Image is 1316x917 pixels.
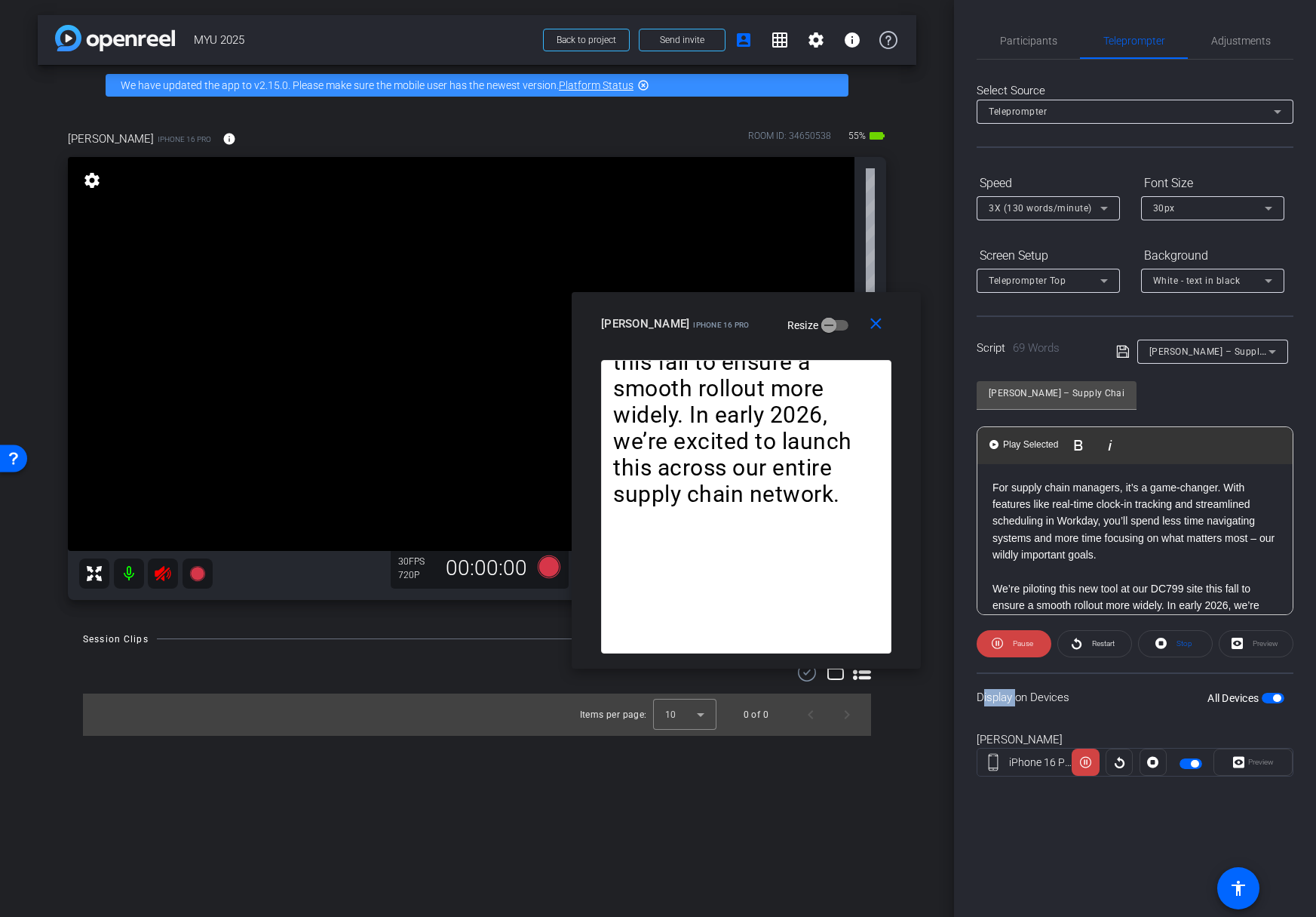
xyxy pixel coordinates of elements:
[660,34,704,46] span: Send invite
[977,672,1293,722] div: Display on Devices
[977,171,1120,196] div: Speed
[1013,639,1033,648] span: Pause
[843,31,861,49] mat-icon: info
[1149,345,1293,357] span: [PERSON_NAME] – Supply Chain
[989,440,999,449] img: teleprompter-play.svg
[992,580,1278,631] p: We’re piloting this new tool at our DC799 site this fall to ensure a smooth rollout more widely. ...
[1229,879,1247,897] mat-icon: accessibility
[81,171,103,189] mat-icon: settings
[1103,35,1165,46] span: Teleprompter
[1153,275,1241,286] span: White - text in black
[744,707,768,722] div: 0 of 0
[992,479,1278,564] p: For supply chain managers, it’s a game-changer. With features like real-time clock-in tracking an...
[1092,639,1115,648] span: Restart
[735,31,753,49] mat-icon: account_box
[55,25,175,51] img: app-logo
[601,317,689,331] span: [PERSON_NAME]
[988,430,1061,460] button: Play and display the selected text only
[1000,438,1061,451] span: Play Selected
[693,321,749,329] span: iPhone 16 Pro
[580,707,647,722] div: Items per page:
[1211,35,1271,46] span: Adjustments
[398,569,436,581] div: 720P
[989,384,1124,402] input: Title
[977,243,1120,269] div: Screen Setup
[398,555,436,568] div: 30
[977,731,1293,749] div: [PERSON_NAME]
[106,74,848,97] div: We have updated the app to v2.15.0. Please make sure the mobile user has the newest version.
[977,82,1293,100] div: Select Source
[1013,341,1060,355] span: 69 Words
[1064,430,1093,460] button: Bold (⌘B)
[1009,755,1072,771] div: iPhone 16 Pro
[409,556,425,567] span: FPS
[977,340,1095,357] div: Script
[557,35,616,45] span: Back to project
[989,275,1066,286] span: Teleprompter Top
[989,203,1092,214] span: 3X (130 words/minute)
[868,127,886,145] mat-icon: battery_std
[846,124,868,148] span: 55%
[222,132,236,146] mat-icon: info
[1141,171,1284,196] div: Font Size
[559,79,633,91] a: Platform Status
[748,129,831,151] div: ROOM ID: 34650538
[1141,243,1284,269] div: Background
[829,697,865,733] button: Next page
[787,318,822,333] label: Resize
[1207,691,1262,706] label: All Devices
[637,79,649,91] mat-icon: highlight_off
[613,296,879,508] p: We’re piloting this new tool at our DC799 site this fall to ensure a smooth rollout more widely. ...
[194,25,534,55] span: MYU 2025
[771,31,789,49] mat-icon: grid_on
[1000,35,1057,46] span: Participants
[158,134,211,145] span: iPhone 16 Pro
[83,632,149,647] div: Session Clips
[1096,430,1124,460] button: Italic (⌘I)
[807,31,825,49] mat-icon: settings
[436,555,537,581] div: 00:00:00
[989,106,1047,117] span: Teleprompter
[1176,639,1192,648] span: Stop
[867,315,885,334] mat-icon: close
[1153,203,1175,214] span: 30px
[68,131,154,147] span: [PERSON_NAME]
[793,697,829,733] button: Previous page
